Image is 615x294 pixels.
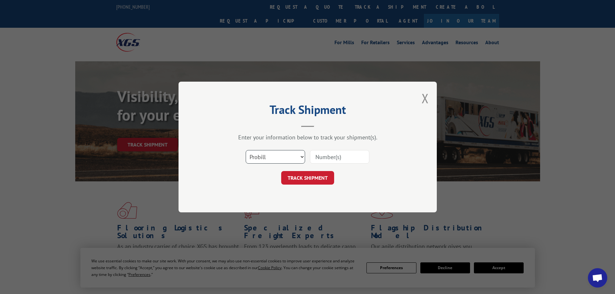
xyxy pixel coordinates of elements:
[310,150,369,164] input: Number(s)
[211,105,405,117] h2: Track Shipment
[422,90,429,107] button: Close modal
[588,268,607,288] div: Open chat
[211,134,405,141] div: Enter your information below to track your shipment(s).
[281,171,334,185] button: TRACK SHIPMENT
